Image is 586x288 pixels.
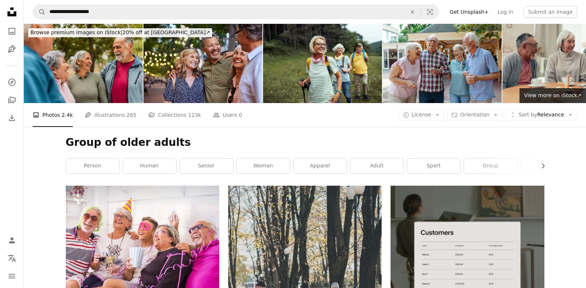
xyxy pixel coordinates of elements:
span: 265 [127,111,137,119]
a: Log in [493,6,518,18]
a: group [464,159,517,173]
img: Mature woman enjoying her day in forest with friends [263,24,382,103]
button: License [399,109,444,121]
button: Clear [404,5,421,19]
span: Browse premium images on iStock | [30,29,122,35]
a: Browse premium images on iStock|20% off at [GEOGRAPHIC_DATA]↗ [24,24,217,42]
span: License [412,112,431,118]
a: adult [350,159,404,173]
span: 20% off at [GEOGRAPHIC_DATA] ↗ [30,29,210,35]
a: Get Unsplash+ [445,6,493,18]
a: Explore [4,75,19,90]
a: Collections [4,93,19,108]
a: Illustrations 265 [85,103,136,127]
button: Submit an image [524,6,577,18]
button: Menu [4,269,19,284]
button: Visual search [421,5,439,19]
img: group of cheerful happy caucasian people mixed ages generations from grandfathers to grandson hav... [66,186,219,288]
a: senior [180,159,233,173]
form: Find visuals sitewide [33,4,439,19]
button: Language [4,251,19,266]
a: View more on iStock↗ [519,88,586,103]
span: 123k [188,111,201,119]
img: They're still best of friends [383,24,502,103]
span: Relevance [518,111,564,119]
button: Orientation [447,109,502,121]
a: clothing [521,159,574,173]
button: Sort byRelevance [505,109,577,121]
img: Mature women and men laughing together [143,24,262,103]
a: Log in / Sign up [4,233,19,248]
span: Orientation [460,112,489,118]
span: Sort by [518,112,537,118]
a: Illustrations [4,42,19,57]
a: Users 0 [213,103,242,127]
a: Download History [4,111,19,125]
span: View more on iStock ↗ [524,92,582,98]
h1: Group of older adults [66,136,544,149]
a: Photos [4,24,19,39]
a: person [66,159,119,173]
a: human [123,159,176,173]
img: Senior friends talking on public park [24,24,143,103]
a: woman [237,159,290,173]
a: Collections 123k [148,103,201,127]
button: scroll list to the right [536,159,544,173]
a: apparel [294,159,347,173]
a: sport [407,159,460,173]
span: 0 [239,111,242,119]
a: group of cheerful happy caucasian people mixed ages generations from grandfathers to grandson hav... [66,233,219,240]
button: Search Unsplash [33,5,46,19]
